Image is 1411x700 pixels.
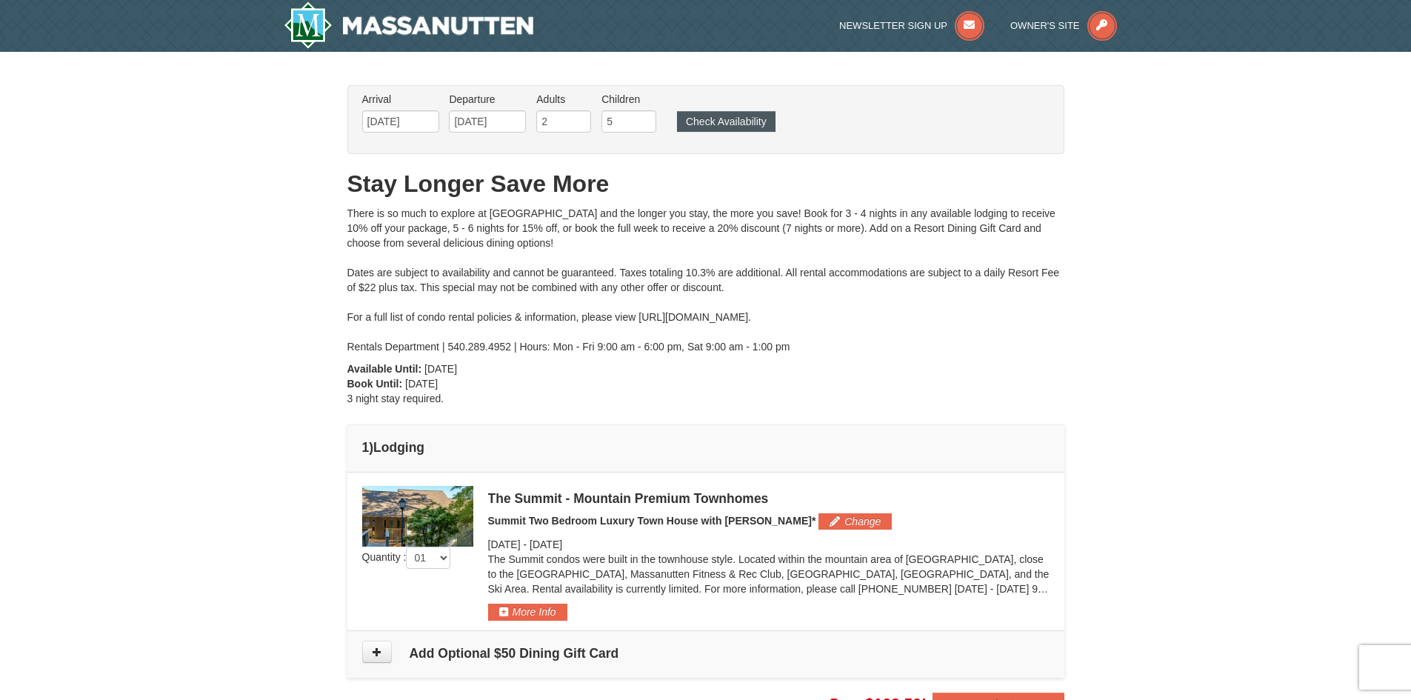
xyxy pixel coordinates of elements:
[839,20,984,31] a: Newsletter Sign Up
[362,440,1050,455] h4: 1 Lodging
[284,1,534,49] img: Massanutten Resort Logo
[818,513,892,530] button: Change
[284,1,534,49] a: Massanutten Resort
[369,440,373,455] span: )
[347,363,422,375] strong: Available Until:
[523,539,527,550] span: -
[347,206,1064,354] div: There is so much to explore at [GEOGRAPHIC_DATA] and the longer you stay, the more you save! Book...
[405,378,438,390] span: [DATE]
[1010,20,1080,31] span: Owner's Site
[488,515,816,527] span: Summit Two Bedroom Luxury Town House with [PERSON_NAME]*
[677,111,775,132] button: Check Availability
[488,539,521,550] span: [DATE]
[449,92,526,107] label: Departure
[601,92,656,107] label: Children
[488,552,1050,596] p: The Summit condos were built in the townhouse style. Located within the mountain area of [GEOGRAP...
[536,92,591,107] label: Adults
[362,92,439,107] label: Arrival
[530,539,562,550] span: [DATE]
[347,169,1064,199] h1: Stay Longer Save More
[839,20,947,31] span: Newsletter Sign Up
[347,393,444,404] span: 3 night stay required.
[362,551,451,563] span: Quantity :
[362,646,1050,661] h4: Add Optional $50 Dining Gift Card
[362,486,473,547] img: 19219034-1-0eee7e00.jpg
[347,378,403,390] strong: Book Until:
[424,363,457,375] span: [DATE]
[488,491,1050,506] div: The Summit - Mountain Premium Townhomes
[488,604,567,620] button: More Info
[1010,20,1117,31] a: Owner's Site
